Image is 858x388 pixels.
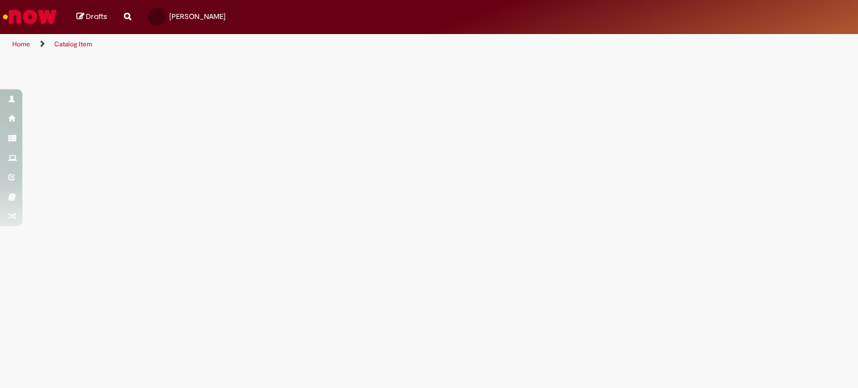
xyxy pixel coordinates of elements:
a: Home [12,40,30,49]
a: Catalog Item [54,40,92,49]
a: Drafts [77,12,107,22]
span: Drafts [86,11,107,22]
img: ServiceNow [1,6,59,28]
span: [PERSON_NAME] [169,12,226,21]
ul: Page breadcrumbs [8,34,564,55]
